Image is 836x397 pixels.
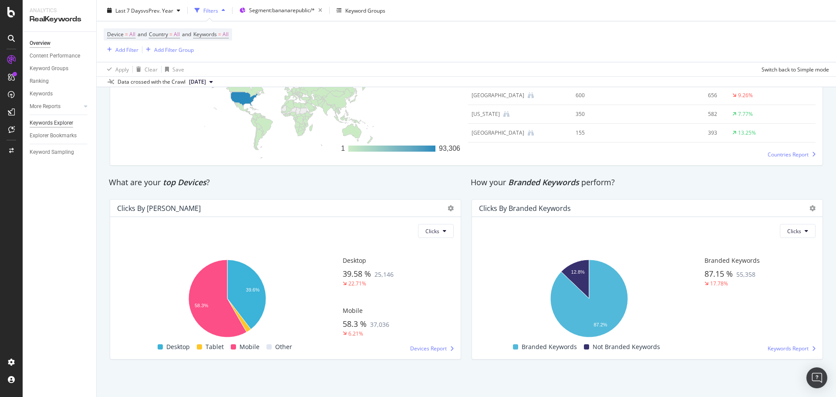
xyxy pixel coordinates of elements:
[343,256,366,265] span: Desktop
[30,77,90,86] a: Ranking
[645,92,717,99] div: 656
[115,7,143,14] span: Last 7 Days
[30,14,89,24] div: RealKeywords
[30,89,90,98] a: Keywords
[30,119,73,128] div: Keywords Explorer
[107,31,124,38] span: Device
[117,204,201,213] div: Clicks by [PERSON_NAME]
[174,28,180,41] span: All
[30,64,68,73] div: Keyword Groups
[345,7,385,14] div: Keyword Groups
[705,256,760,265] span: Branded Keywords
[193,31,217,38] span: Keywords
[239,342,260,352] span: Mobile
[768,151,816,158] a: Countries Report
[117,255,337,342] svg: A chart.
[30,7,89,14] div: Analytics
[115,65,129,73] div: Apply
[163,177,206,187] span: top Devices
[191,3,229,17] button: Filters
[154,46,194,53] div: Add Filter Group
[109,177,462,188] div: What are your ?
[333,3,389,17] button: Keyword Groups
[115,46,138,53] div: Add Filter
[576,110,632,118] div: 350
[203,7,218,14] div: Filters
[780,224,816,238] button: Clicks
[30,89,53,98] div: Keywords
[104,3,184,17] button: Last 7 DaysvsPrev. Year
[472,129,524,137] div: Dominican Republic
[370,320,389,329] span: 37,036
[645,129,717,137] div: 393
[30,131,77,140] div: Explorer Bookmarks
[104,62,129,76] button: Apply
[787,227,801,235] span: Clicks
[236,3,326,17] button: Segment:bananarepublic/*
[172,65,184,73] div: Save
[758,62,829,76] button: Switch back to Simple mode
[30,77,49,86] div: Ranking
[222,28,229,41] span: All
[571,269,585,275] text: 12.8%
[738,129,756,137] div: 13.25%
[30,119,90,128] a: Keywords Explorer
[472,110,500,118] div: Puerto Rico
[410,345,454,352] a: Devices Report
[479,255,699,342] svg: A chart.
[341,143,345,154] div: 1
[185,77,216,87] button: [DATE]
[30,102,61,111] div: More Reports
[125,31,128,38] span: =
[182,31,191,38] span: and
[246,287,260,292] text: 39.6%
[710,280,728,287] div: 17.78%
[30,39,90,48] a: Overview
[762,65,829,73] div: Switch back to Simple mode
[145,65,158,73] div: Clear
[768,151,809,158] span: Countries Report
[439,143,460,154] div: 93,306
[30,39,51,48] div: Overview
[189,78,206,86] span: 2025 Aug. 20th
[576,92,632,99] div: 600
[593,342,660,352] span: Not Branded Keywords
[508,177,579,187] span: Branded Keywords
[343,306,363,315] span: Mobile
[30,51,90,61] a: Content Performance
[348,280,366,287] div: 22.71%
[118,78,185,86] div: Data crossed with the Crawl
[522,342,577,352] span: Branded Keywords
[410,345,447,352] span: Devices Report
[30,148,74,157] div: Keyword Sampling
[479,204,571,213] div: Clicks By Branded Keywords
[275,342,292,352] span: Other
[133,62,158,76] button: Clear
[166,342,190,352] span: Desktop
[768,345,816,352] a: Keywords Report
[348,330,363,337] div: 6.21%
[806,367,827,388] div: Open Intercom Messenger
[593,322,607,327] text: 87.2%
[471,177,824,188] div: How your perform?
[218,31,221,38] span: =
[129,28,135,41] span: All
[472,92,524,99] div: Mexico
[738,92,753,99] div: 9.26%
[418,224,454,238] button: Clicks
[206,342,224,352] span: Tablet
[143,7,173,14] span: vs Prev. Year
[30,102,81,111] a: More Reports
[705,268,733,279] span: 87.15 %
[169,31,172,38] span: =
[149,31,168,38] span: Country
[374,270,394,278] span: 25,146
[30,131,90,140] a: Explorer Bookmarks
[249,7,315,14] span: Segment: bananarepublic/*
[576,129,632,137] div: 155
[425,227,439,235] span: Clicks
[30,64,90,73] a: Keyword Groups
[343,319,367,329] span: 58.3 %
